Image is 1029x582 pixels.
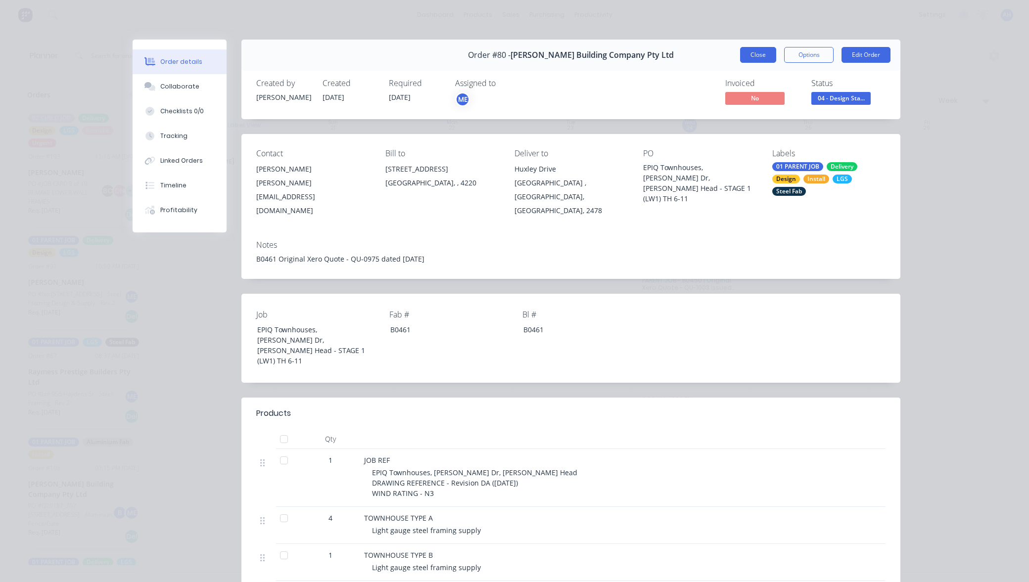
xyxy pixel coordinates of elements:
[385,162,499,176] div: [STREET_ADDRESS]
[772,187,806,196] div: Steel Fab
[256,79,311,88] div: Created by
[514,176,628,218] div: [GEOGRAPHIC_DATA] , [GEOGRAPHIC_DATA], [GEOGRAPHIC_DATA], 2478
[160,57,202,66] div: Order details
[389,92,411,102] span: [DATE]
[133,148,227,173] button: Linked Orders
[256,149,370,158] div: Contact
[455,79,554,88] div: Assigned to
[256,254,886,264] div: B0461 Original Xero Quote - QU-0975 dated [DATE]
[468,50,511,60] span: Order #80 -
[328,513,332,523] span: 4
[385,176,499,190] div: [GEOGRAPHIC_DATA], , 4220
[301,429,360,449] div: Qty
[372,563,481,572] span: Light gauge steel framing supply
[133,49,227,74] button: Order details
[372,526,481,535] span: Light gauge steel framing supply
[160,206,197,215] div: Profitability
[811,92,871,104] span: 04 - Design Sta...
[389,79,443,88] div: Required
[772,162,823,171] div: 01 PARENT JOB
[160,181,187,190] div: Timeline
[256,407,291,419] div: Products
[725,79,799,88] div: Invoiced
[643,149,756,158] div: PO
[382,322,506,337] div: B0461
[328,455,332,465] span: 1
[364,550,433,560] span: TOWNHOUSE TYPE B
[784,47,834,63] button: Options
[323,79,377,88] div: Created
[385,162,499,194] div: [STREET_ADDRESS][GEOGRAPHIC_DATA], , 4220
[811,79,886,88] div: Status
[249,322,373,368] div: EPIQ Townhouses, [PERSON_NAME] Dr, [PERSON_NAME] Head - STAGE 1 (LW1) TH 6-11
[160,82,199,91] div: Collaborate
[256,162,370,176] div: [PERSON_NAME]
[725,92,785,104] span: No
[514,162,628,218] div: Huxley Drive[GEOGRAPHIC_DATA] , [GEOGRAPHIC_DATA], [GEOGRAPHIC_DATA], 2478
[772,175,800,183] div: Design
[385,149,499,158] div: Bill to
[328,550,332,560] span: 1
[772,149,886,158] div: Labels
[833,175,852,183] div: LGS
[256,92,311,102] div: [PERSON_NAME]
[455,92,470,107] button: ME
[803,175,829,183] div: Install
[515,322,639,337] div: B0461
[372,468,577,498] span: EPIQ Townhouses, [PERSON_NAME] Dr, [PERSON_NAME] Head DRAWING REFERENCE - Revision DA ([DATE]) WI...
[389,309,513,320] label: Fab #
[256,309,380,320] label: Job
[256,240,886,250] div: Notes
[514,149,628,158] div: Deliver to
[740,47,776,63] button: Close
[256,162,370,218] div: [PERSON_NAME][PERSON_NAME][EMAIL_ADDRESS][DOMAIN_NAME]
[133,74,227,99] button: Collaborate
[133,173,227,198] button: Timeline
[842,47,890,63] button: Edit Order
[811,92,871,107] button: 04 - Design Sta...
[643,162,756,204] div: EPIQ Townhouses, [PERSON_NAME] Dr, [PERSON_NAME] Head - STAGE 1 (LW1) TH 6-11
[514,162,628,176] div: Huxley Drive
[133,124,227,148] button: Tracking
[256,176,370,218] div: [PERSON_NAME][EMAIL_ADDRESS][DOMAIN_NAME]
[160,132,187,140] div: Tracking
[522,309,646,320] label: Bl #
[160,156,203,165] div: Linked Orders
[160,107,204,116] div: Checklists 0/0
[364,513,433,523] span: TOWNHOUSE TYPE A
[133,198,227,223] button: Profitability
[133,99,227,124] button: Checklists 0/0
[827,162,857,171] div: Delivery
[323,92,344,102] span: [DATE]
[364,455,390,465] span: JOB REF
[511,50,674,60] span: [PERSON_NAME] Building Company Pty Ltd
